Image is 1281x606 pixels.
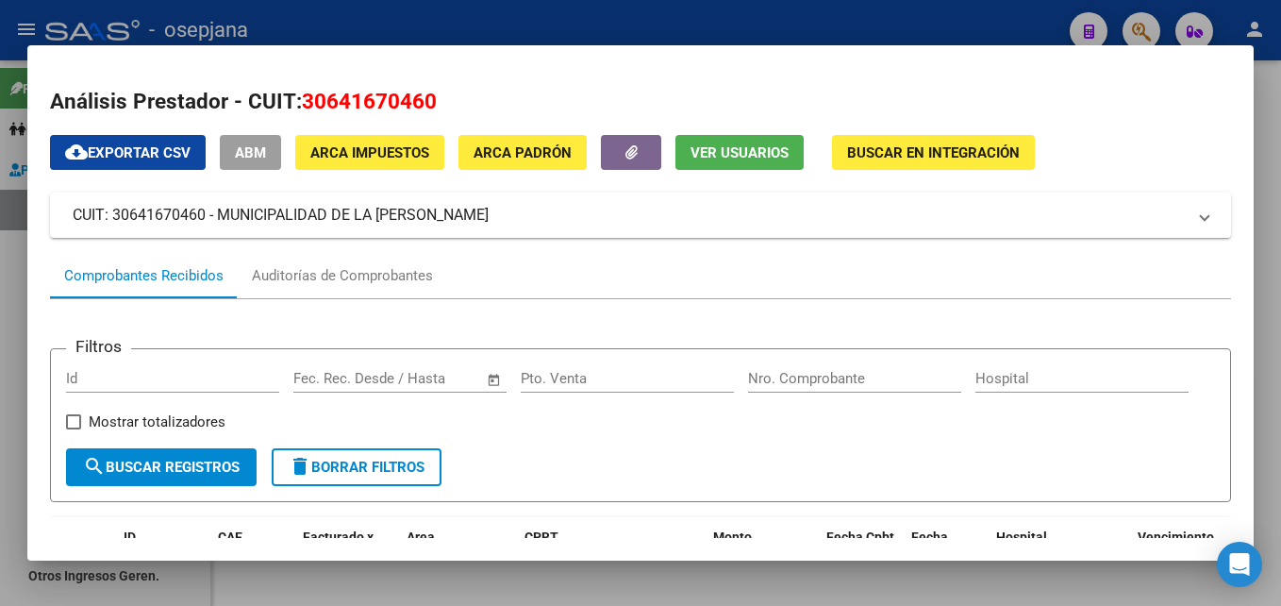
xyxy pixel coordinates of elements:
datatable-header-cell: Monto [706,517,819,600]
div: Comprobantes Recibidos [64,265,224,287]
span: Facturado x Orden De [303,530,374,566]
span: ID [124,530,136,545]
mat-icon: delete [289,455,311,478]
mat-panel-title: CUIT: 30641670460 - MUNICIPALIDAD DE LA [PERSON_NAME] [73,204,1186,227]
datatable-header-cell: Area [399,517,517,600]
datatable-header-cell: Vencimiento Auditoría [1130,517,1215,600]
mat-expansion-panel-header: CUIT: 30641670460 - MUNICIPALIDAD DE LA [PERSON_NAME] [50,193,1231,238]
button: Borrar Filtros [272,448,441,486]
button: Buscar Registros [66,448,257,486]
datatable-header-cell: Fecha Recibido [904,517,989,600]
button: ARCA Padrón [458,135,587,170]
span: Fecha Cpbt [826,530,894,545]
datatable-header-cell: Facturado x Orden De [295,517,399,600]
span: CPBT [524,530,558,545]
mat-icon: cloud_download [65,141,88,163]
datatable-header-cell: Hospital [989,517,1130,600]
span: Buscar Registros [83,459,240,476]
datatable-header-cell: ID [116,517,210,600]
button: Exportar CSV [50,135,206,170]
span: Buscar en Integración [847,144,1020,161]
span: Mostrar totalizadores [89,411,225,433]
button: Open calendar [484,369,506,391]
div: Auditorías de Comprobantes [252,265,433,287]
span: Borrar Filtros [289,459,424,476]
div: Open Intercom Messenger [1217,542,1262,587]
span: Monto [713,530,752,545]
span: CAE [218,530,242,545]
datatable-header-cell: CAE [210,517,295,600]
span: ARCA Impuestos [310,144,429,161]
span: Area [407,530,435,545]
span: Fecha Recibido [911,530,964,566]
span: Hospital [996,530,1047,545]
span: Exportar CSV [65,144,191,161]
span: Ver Usuarios [690,144,789,161]
mat-icon: search [83,455,106,478]
button: Buscar en Integración [832,135,1035,170]
button: ABM [220,135,281,170]
datatable-header-cell: CPBT [517,517,706,600]
button: Ver Usuarios [675,135,804,170]
input: End date [372,370,463,387]
input: Start date [293,370,355,387]
span: ARCA Padrón [474,144,572,161]
h2: Análisis Prestador - CUIT: [50,86,1231,118]
datatable-header-cell: Fecha Cpbt [819,517,904,600]
h3: Filtros [66,334,131,359]
span: Vencimiento Auditoría [1138,530,1214,566]
span: 30641670460 [302,89,437,113]
span: ABM [235,144,266,161]
button: ARCA Impuestos [295,135,444,170]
